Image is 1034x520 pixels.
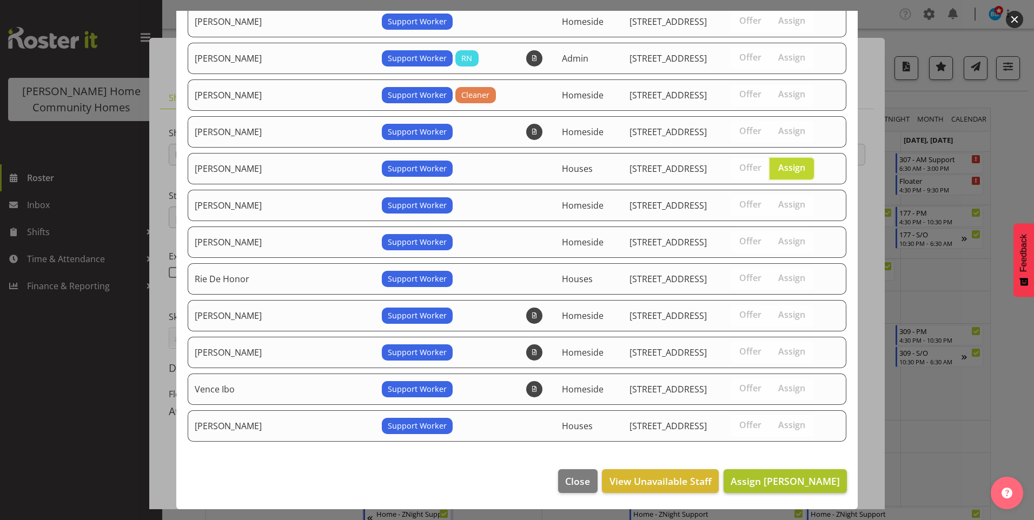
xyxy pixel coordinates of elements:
[629,16,707,28] span: [STREET_ADDRESS]
[629,383,707,395] span: [STREET_ADDRESS]
[388,16,447,28] span: Support Worker
[388,236,447,248] span: Support Worker
[188,337,375,368] td: [PERSON_NAME]
[388,420,447,432] span: Support Worker
[562,236,604,248] span: Homeside
[739,272,761,283] span: Offer
[461,89,489,101] span: Cleaner
[739,162,761,173] span: Offer
[778,125,805,136] span: Assign
[461,52,472,64] span: RN
[778,309,805,320] span: Assign
[629,310,707,322] span: [STREET_ADDRESS]
[388,346,447,358] span: Support Worker
[724,469,847,493] button: Assign [PERSON_NAME]
[739,419,761,430] span: Offer
[739,52,761,63] span: Offer
[188,6,375,37] td: [PERSON_NAME]
[562,420,593,432] span: Houses
[609,474,712,488] span: View Unavailable Staff
[188,190,375,221] td: [PERSON_NAME]
[629,420,707,432] span: [STREET_ADDRESS]
[558,469,597,493] button: Close
[388,163,447,175] span: Support Worker
[731,475,840,488] span: Assign [PERSON_NAME]
[778,383,805,394] span: Assign
[388,199,447,211] span: Support Worker
[562,346,604,358] span: Homeside
[188,263,375,295] td: Rie De Honor
[188,410,375,442] td: [PERSON_NAME]
[388,383,447,395] span: Support Worker
[739,236,761,246] span: Offer
[388,126,447,138] span: Support Worker
[1013,223,1034,297] button: Feedback - Show survey
[739,199,761,210] span: Offer
[739,383,761,394] span: Offer
[562,310,604,322] span: Homeside
[778,199,805,210] span: Assign
[188,153,375,184] td: [PERSON_NAME]
[778,272,805,283] span: Assign
[629,126,707,138] span: [STREET_ADDRESS]
[188,374,375,405] td: Vence Ibo
[188,116,375,148] td: [PERSON_NAME]
[388,273,447,285] span: Support Worker
[778,15,805,26] span: Assign
[188,79,375,111] td: [PERSON_NAME]
[1002,488,1012,498] img: help-xxl-2.png
[629,236,707,248] span: [STREET_ADDRESS]
[562,89,604,101] span: Homeside
[739,89,761,99] span: Offer
[629,163,707,175] span: [STREET_ADDRESS]
[739,309,761,320] span: Offer
[739,15,761,26] span: Offer
[778,89,805,99] span: Assign
[562,52,588,64] span: Admin
[188,226,375,258] td: [PERSON_NAME]
[739,346,761,357] span: Offer
[629,273,707,285] span: [STREET_ADDRESS]
[562,199,604,211] span: Homeside
[778,419,805,430] span: Assign
[778,52,805,63] span: Assign
[629,52,707,64] span: [STREET_ADDRESS]
[778,162,805,173] span: Assign
[188,43,375,74] td: [PERSON_NAME]
[188,300,375,331] td: [PERSON_NAME]
[562,383,604,395] span: Homeside
[629,346,707,358] span: [STREET_ADDRESS]
[388,89,447,101] span: Support Worker
[562,163,593,175] span: Houses
[565,474,590,488] span: Close
[629,199,707,211] span: [STREET_ADDRESS]
[388,310,447,322] span: Support Worker
[562,16,604,28] span: Homeside
[629,89,707,101] span: [STREET_ADDRESS]
[1019,234,1029,272] span: Feedback
[388,52,447,64] span: Support Worker
[778,236,805,246] span: Assign
[739,125,761,136] span: Offer
[602,469,718,493] button: View Unavailable Staff
[562,273,593,285] span: Houses
[778,346,805,357] span: Assign
[562,126,604,138] span: Homeside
